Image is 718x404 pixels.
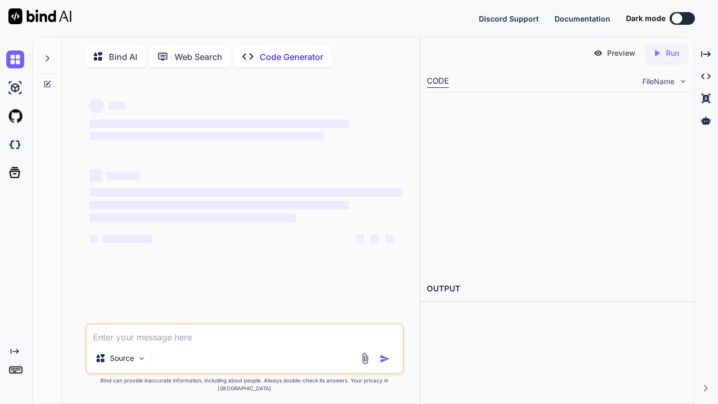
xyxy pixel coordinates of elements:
img: attachment [359,352,371,365]
span: ‌ [89,235,98,243]
span: FileName [642,76,674,87]
p: Run [666,48,679,58]
span: Documentation [555,14,610,23]
h2: OUTPUT [420,277,694,301]
img: Pick Models [137,354,146,363]
button: Documentation [555,13,610,24]
p: Source [110,353,134,363]
span: ‌ [106,171,140,180]
span: ‌ [89,188,402,197]
img: ai-studio [6,79,24,97]
img: chevron down [679,77,688,86]
span: ‌ [371,235,379,243]
span: ‌ [356,235,364,243]
p: Bind AI [109,50,137,63]
span: ‌ [89,169,102,182]
span: ‌ [89,98,104,113]
p: Code Generator [260,50,323,63]
div: CODE [427,75,449,88]
span: ‌ [108,102,125,110]
span: Dark mode [626,13,665,24]
p: Bind can provide inaccurate information, including about people. Always double-check its answers.... [85,377,404,392]
img: githubLight [6,107,24,125]
span: ‌ [89,214,296,222]
span: Discord Support [479,14,539,23]
img: icon [379,353,390,364]
span: ‌ [385,235,394,243]
img: preview [593,48,603,58]
span: ‌ [89,132,324,140]
span: ‌ [89,201,349,209]
img: chat [6,50,24,68]
p: Preview [607,48,635,58]
button: Discord Support [479,13,539,24]
img: Bind AI [8,8,71,24]
span: ‌ [89,119,349,128]
img: darkCloudIdeIcon [6,136,24,154]
span: ‌ [102,235,152,243]
p: Web Search [175,50,222,63]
